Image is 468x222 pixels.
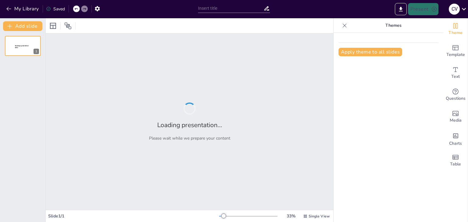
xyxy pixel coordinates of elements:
div: Add ready made slides [443,40,468,62]
div: 1 [5,36,41,56]
div: Saved [46,6,65,12]
div: C V [449,4,460,15]
div: Add text boxes [443,62,468,84]
span: Questions [446,95,466,102]
div: Slide 1 / 1 [48,213,219,219]
span: Single View [309,214,330,219]
span: Media [450,117,462,124]
button: Export to PowerPoint [395,3,407,15]
button: Present [408,3,438,15]
span: Sendsteps presentation editor [15,45,29,48]
span: Position [64,22,72,29]
span: Template [446,51,465,58]
div: 1 [34,49,39,54]
p: Please wait while we prepare your content [149,135,230,141]
div: Add images, graphics, shapes or video [443,106,468,128]
input: Insert title [198,4,264,13]
div: Layout [48,21,58,31]
button: My Library [5,4,41,14]
span: Text [451,73,460,80]
div: Change the overall theme [443,18,468,40]
button: C V [449,3,460,15]
button: Add slide [3,21,42,31]
div: Add a table [443,150,468,172]
h2: Loading presentation... [157,121,222,129]
div: 33 % [284,213,298,219]
div: Get real-time input from your audience [443,84,468,106]
span: Theme [448,29,463,36]
span: Table [450,161,461,168]
button: Apply theme to all slides [339,48,402,56]
p: Themes [349,18,437,33]
div: Add charts and graphs [443,128,468,150]
span: Charts [449,140,462,147]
